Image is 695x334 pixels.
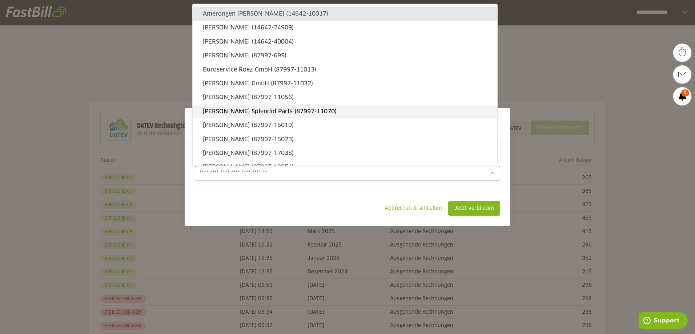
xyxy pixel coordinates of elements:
[193,146,497,160] sl-option: [PERSON_NAME] (87997-17038)
[193,35,497,49] sl-option: [PERSON_NAME] (14642-40004)
[378,201,448,216] sl-button: Abbrechen & schließen
[193,21,497,34] sl-option: [PERSON_NAME] (14642-24909)
[193,105,497,118] sl-option: [PERSON_NAME] Splendid Parts (87997-11070)
[193,63,497,77] sl-option: Büroservice Roez GmbH (87997-11013)
[193,7,497,21] sl-option: Amerongen [PERSON_NAME] (14642-10017)
[193,90,497,104] sl-option: [PERSON_NAME] (87997-11056)
[193,49,497,62] sl-option: [PERSON_NAME] (87997-699)
[193,77,497,90] sl-option: [PERSON_NAME] GmbH (87997-11032)
[639,312,688,330] iframe: Öffnet ein Widget, in dem Sie weitere Informationen finden
[448,201,500,216] sl-button: Jetzt verbinden
[673,87,691,105] a: 6
[193,118,497,132] sl-option: [PERSON_NAME] (87997-15019)
[193,160,497,174] sl-option: [PERSON_NAME] (87997-19054)
[193,133,497,146] sl-option: [PERSON_NAME] (87997-15023)
[681,89,689,97] span: 6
